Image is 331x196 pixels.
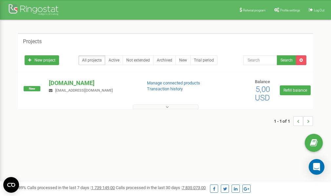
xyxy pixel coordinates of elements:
[123,55,154,65] a: Not extended
[27,185,115,190] span: Calls processed in the last 7 days :
[280,85,311,95] a: Refill balance
[49,79,136,87] p: [DOMAIN_NAME]
[116,185,206,190] span: Calls processed in the last 30 days :
[274,110,313,133] nav: ...
[25,55,59,65] a: New project
[277,55,296,65] button: Search
[243,9,266,12] span: Referral program
[243,55,277,65] input: Search
[24,86,40,91] span: New
[55,88,113,93] span: [EMAIL_ADDRESS][DOMAIN_NAME]
[255,85,270,102] span: 5,00 USD
[190,55,217,65] a: Trial period
[105,55,123,65] a: Active
[78,55,105,65] a: All projects
[182,185,206,190] u: 7 835 073,00
[274,116,293,126] span: 1 - 1 of 1
[3,177,19,193] button: Open CMP widget
[23,39,42,45] h5: Projects
[309,159,324,175] div: Open Intercom Messenger
[147,80,200,85] a: Manage connected products
[314,9,324,12] span: Log Out
[280,9,300,12] span: Profile settings
[147,86,183,91] a: Transaction history
[255,79,270,84] span: Balance
[91,185,115,190] u: 1 739 149,00
[176,55,191,65] a: New
[153,55,176,65] a: Archived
